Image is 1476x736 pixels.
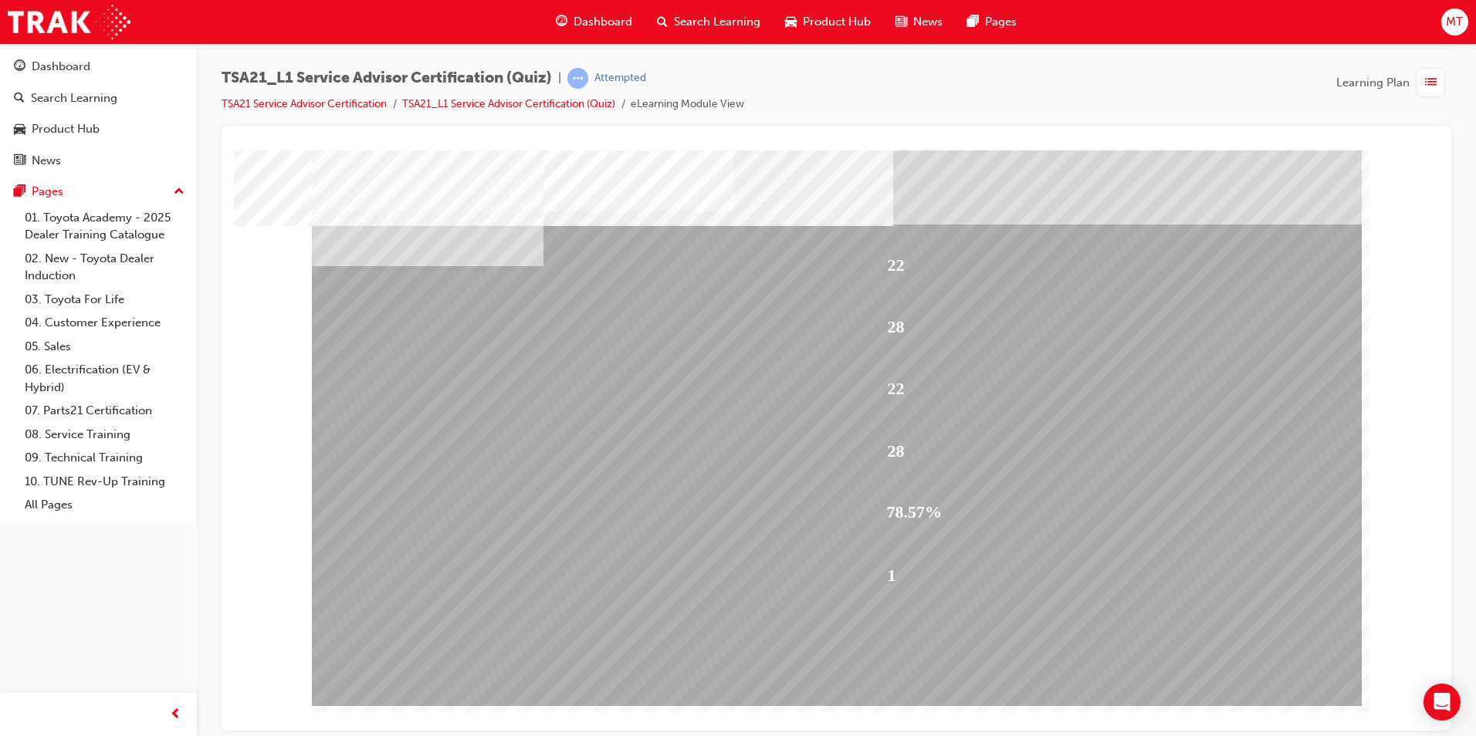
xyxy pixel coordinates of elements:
a: TSA21 Service Advisor Certification [222,97,387,110]
span: search-icon [657,12,668,32]
div: 1 [654,398,1076,456]
a: 08. Service Training [19,423,191,447]
span: prev-icon [170,705,181,724]
a: 02. New - Toyota Dealer Induction [19,247,191,288]
a: News [6,147,191,175]
a: pages-iconPages [955,6,1029,38]
span: Pages [985,13,1017,31]
span: car-icon [785,12,797,32]
div: 28 [654,274,1076,332]
a: 10. TUNE Rev-Up Training [19,470,191,494]
a: guage-iconDashboard [543,6,645,38]
a: 06. Electrification (EV & Hybrid) [19,358,191,399]
a: car-iconProduct Hub [773,6,883,38]
span: pages-icon [967,12,979,32]
span: guage-icon [556,12,567,32]
span: guage-icon [14,60,25,74]
div: Search Learning [31,89,117,107]
button: Learning Plan [1336,68,1451,97]
li: eLearning Module View [631,96,744,113]
div: 22 [654,211,1076,269]
span: pages-icon [14,185,25,199]
span: Search Learning [674,13,760,31]
span: news-icon [14,154,25,168]
a: Dashboard [6,52,191,81]
a: Product Hub [6,115,191,143]
button: Pages [6,177,191,206]
div: Attempted [594,71,646,86]
span: learningRecordVerb_ATTEMPT-icon [567,68,588,89]
span: MT [1446,13,1463,31]
a: 01. Toyota Academy - 2025 Dealer Training Catalogue [19,206,191,247]
a: TSA21_L1 Service Advisor Certification (Quiz) [402,97,615,110]
div: 78.57% [653,335,1076,393]
div: 28 [654,150,1076,208]
span: News [913,13,943,31]
div: News [32,152,61,170]
a: 09. Technical Training [19,446,191,470]
span: Dashboard [574,13,632,31]
img: Trak [8,5,130,39]
span: up-icon [174,182,184,202]
a: 03. Toyota For Life [19,288,191,312]
span: | [558,69,561,87]
div: Open Intercom Messenger [1424,684,1461,721]
a: All Pages [19,493,191,517]
span: Product Hub [803,13,871,31]
div: 22 [654,88,1076,146]
span: list-icon [1425,73,1437,93]
span: car-icon [14,123,25,137]
a: news-iconNews [883,6,955,38]
a: 07. Parts21 Certification [19,399,191,423]
div: Dashboard [32,58,90,76]
div: Product Hub [32,120,100,138]
button: DashboardSearch LearningProduct HubNews [6,49,191,177]
span: news-icon [895,12,907,32]
button: MT [1441,8,1468,35]
div: Pages [32,183,63,201]
a: search-iconSearch Learning [645,6,773,38]
a: Search Learning [6,84,191,113]
a: 04. Customer Experience [19,311,191,335]
span: Learning Plan [1336,74,1410,92]
a: 05. Sales [19,335,191,359]
span: TSA21_L1 Service Advisor Certification (Quiz) [222,69,552,87]
span: search-icon [14,92,25,106]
